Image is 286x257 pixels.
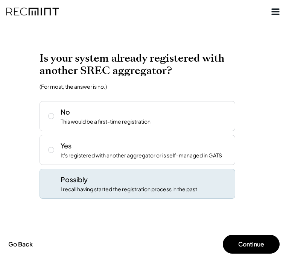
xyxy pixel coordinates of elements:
div: Yes [61,141,71,150]
div: I recall having started the registration process in the past [61,186,197,193]
div: Possibly [61,175,88,184]
button: Go Back [6,236,35,252]
div: It's registered with another aggregator or is self-managed in GATS [61,152,222,159]
img: recmint-logotype%403x%20%281%29.jpeg [6,2,59,21]
div: This would be a first-time registration [61,118,151,125]
button: Continue [223,235,280,254]
div: (For most, the answer is no.) [40,83,107,90]
h2: Is your system already registered with another SREC aggregator? [40,52,246,78]
div: No [61,107,70,116]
